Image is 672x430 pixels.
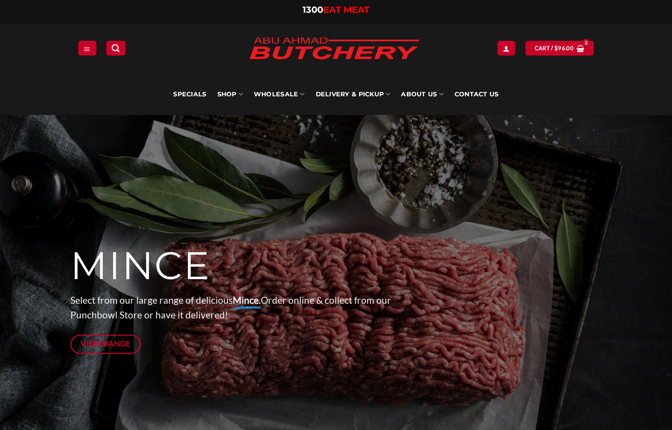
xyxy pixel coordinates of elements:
[233,294,261,306] strong: Mince.
[554,44,558,53] span: $
[70,242,211,289] span: MINCE
[81,338,131,350] span: View Range
[254,74,305,115] a: Wholesale
[316,74,391,115] a: Delivery & Pickup
[70,335,141,354] a: View Range
[303,4,369,15] a: 1300EAT MEAT
[554,45,574,51] bdi: 96.00
[70,294,391,321] span: Select from our large range of delicious Order online & collect from our Punchbowl Store or have ...
[497,41,515,55] a: My account
[217,74,243,115] a: SHOP
[106,41,125,55] a: Search
[78,41,96,55] a: Menu
[303,4,323,15] span: 1300
[241,30,428,68] img: Abu Ahmad Butchery
[173,74,206,115] a: Specials
[525,41,594,55] a: View cart
[323,4,369,15] span: EAT MEAT
[455,74,499,115] a: Contact Us
[401,74,443,115] a: About Us
[535,44,574,53] span: Cart /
